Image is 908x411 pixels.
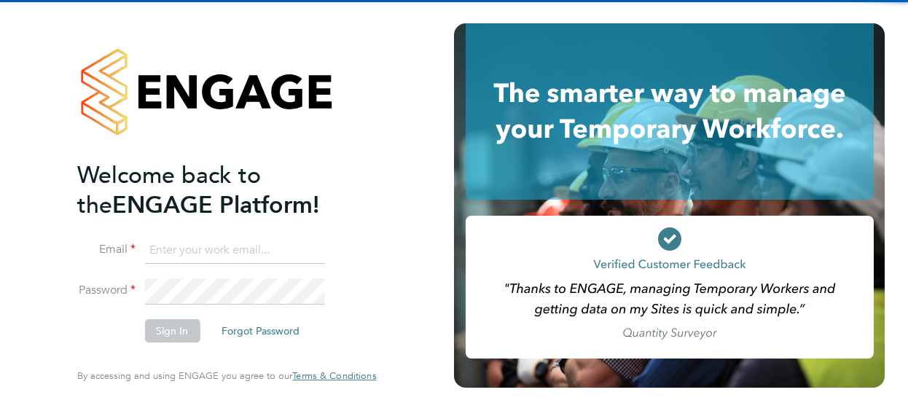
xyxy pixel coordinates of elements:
span: Welcome back to the [77,161,261,219]
h2: ENGAGE Platform! [77,160,361,220]
a: Terms & Conditions [292,370,376,382]
label: Email [77,242,136,257]
label: Password [77,283,136,298]
span: By accessing and using ENGAGE you agree to our [77,369,376,382]
button: Forgot Password [210,319,311,342]
button: Sign In [144,319,200,342]
input: Enter your work email... [144,238,324,264]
